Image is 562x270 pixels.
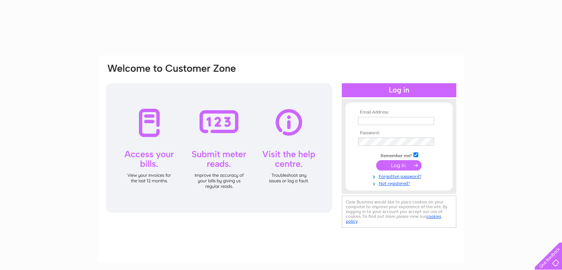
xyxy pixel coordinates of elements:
a: cookies policy [346,214,441,224]
a: Not registered? [358,179,442,186]
div: Clear Business would like to place cookies on your computer to improve your experience of the sit... [342,196,456,228]
th: Password: [356,131,442,136]
input: Submit [376,160,422,171]
th: Email Address: [356,110,442,115]
a: Forgotten password? [358,172,442,179]
td: Remember me? [356,151,442,159]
